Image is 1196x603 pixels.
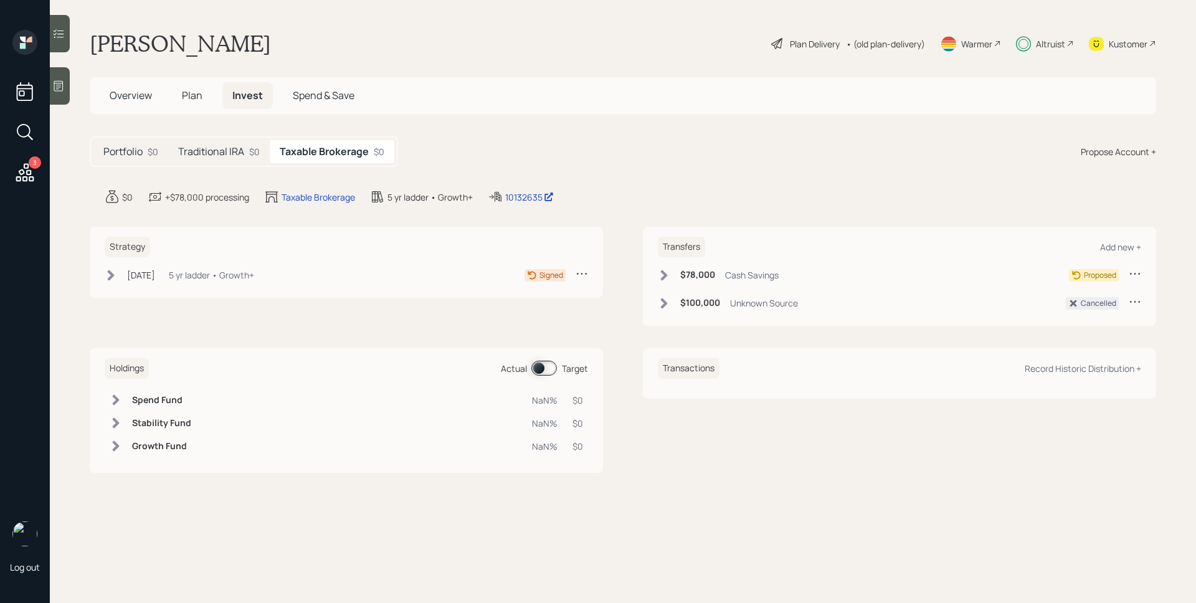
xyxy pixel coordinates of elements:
[572,417,583,430] div: $0
[249,145,260,158] div: $0
[105,237,150,257] h6: Strategy
[182,88,202,102] span: Plan
[132,395,191,406] h6: Spend Fund
[1084,270,1116,281] div: Proposed
[103,146,143,158] h5: Portfolio
[12,521,37,546] img: james-distasi-headshot.png
[132,441,191,452] h6: Growth Fund
[572,440,583,453] div: $0
[293,88,354,102] span: Spend & Save
[658,237,705,257] h6: Transfers
[169,268,254,282] div: 5 yr ladder • Growth+
[790,37,840,50] div: Plan Delivery
[572,394,583,407] div: $0
[1100,241,1141,253] div: Add new +
[505,191,554,204] div: 10132635
[1025,363,1141,374] div: Record Historic Distribution +
[387,191,473,204] div: 5 yr ladder • Growth+
[658,358,719,379] h6: Transactions
[280,146,369,158] h5: Taxable Brokerage
[282,191,355,204] div: Taxable Brokerage
[110,88,152,102] span: Overview
[148,145,158,158] div: $0
[1081,298,1116,309] div: Cancelled
[1036,37,1065,50] div: Altruist
[532,394,558,407] div: NaN%
[1081,145,1156,158] div: Propose Account +
[532,440,558,453] div: NaN%
[232,88,263,102] span: Invest
[105,358,149,379] h6: Holdings
[90,30,271,57] h1: [PERSON_NAME]
[680,270,715,280] h6: $78,000
[29,156,41,169] div: 3
[562,362,588,375] div: Target
[539,270,563,281] div: Signed
[127,268,155,282] div: [DATE]
[165,191,249,204] div: +$78,000 processing
[122,191,133,204] div: $0
[1109,37,1147,50] div: Kustomer
[374,145,384,158] div: $0
[730,297,798,310] div: Unknown Source
[725,268,779,282] div: Cash Savings
[846,37,925,50] div: • (old plan-delivery)
[132,418,191,429] h6: Stability Fund
[532,417,558,430] div: NaN%
[501,362,527,375] div: Actual
[961,37,992,50] div: Warmer
[178,146,244,158] h5: Traditional IRA
[10,561,40,573] div: Log out
[680,298,720,308] h6: $100,000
